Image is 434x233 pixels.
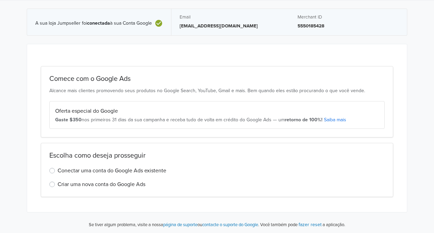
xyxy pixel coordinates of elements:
[55,117,68,123] strong: Gaste
[87,20,110,26] b: conectada
[35,21,152,26] span: A sua loja Jumpseller foi à sua Conta Google
[55,116,379,123] div: nos primeiros 31 dias da sua campanha e receba tudo de volta em crédito do Google Ads — um
[58,167,166,175] label: Conectar uma conta do Google Ads existente
[259,221,345,229] p: Você também pode a aplicação.
[202,222,258,228] a: contacte o suporte do Google
[55,107,379,115] div: Oferta especial do Google
[49,151,385,160] h2: Escolha como deseja prosseguir
[180,23,281,29] p: [EMAIL_ADDRESS][DOMAIN_NAME]
[298,23,399,29] p: 5550185428
[49,87,385,94] p: Alcance mais clientes promovendo seus produtos no Google Search, YouTube, Gmail e mais. Bem quand...
[285,117,323,123] strong: retorno de 100%!
[324,117,346,123] a: Saiba mais
[89,222,259,229] p: Se tiver algum problema, visite a nossa ou .
[49,75,385,83] h2: Comece com o Google Ads
[298,14,399,20] h5: Merchant ID
[58,180,145,188] label: Criar uma nova conta do Google Ads
[180,14,281,20] h5: Email
[299,221,322,229] button: fazer reset
[163,222,197,228] a: página de suporte
[70,117,82,123] strong: $350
